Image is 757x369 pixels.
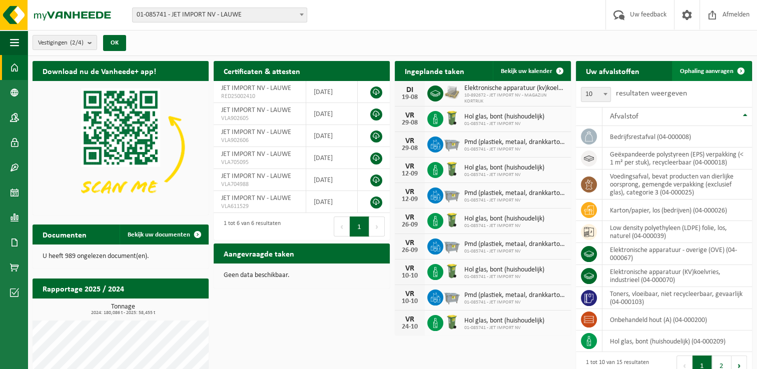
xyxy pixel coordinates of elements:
[306,125,358,147] td: [DATE]
[581,87,610,101] span: 10
[464,84,566,92] span: Elektronische apparatuur (kv)koelvries, industrieel
[464,189,566,197] span: Pmd (plastiek, metaal, drankkartons) (bedrijven)
[219,215,281,237] div: 1 tot 6 van 6 resultaten
[400,111,420,119] div: VR
[602,243,752,265] td: elektronische apparatuur - overige (OVE) (04-000067)
[33,278,134,298] h2: Rapportage 2025 / 2024
[464,299,566,305] span: 01-085741 - JET IMPORT NV
[464,215,544,223] span: Hol glas, bont (huishoudelijk)
[464,113,544,121] span: Hol glas, bont (huishoudelijk)
[581,87,611,102] span: 10
[576,61,649,80] h2: Uw afvalstoffen
[464,164,544,172] span: Hol glas, bont (huishoudelijk)
[306,103,358,125] td: [DATE]
[400,315,420,323] div: VR
[350,216,369,236] button: 1
[464,248,566,254] span: 01-085741 - JET IMPORT NV
[221,114,298,122] span: VLA902605
[120,224,208,244] a: Bekijk uw documenten
[70,39,84,46] count: (2/4)
[443,84,460,101] img: LP-PA-00000-WDN-11
[464,325,544,331] span: 01-085741 - JET IMPORT NV
[134,298,208,318] a: Bekijk rapportage
[38,303,209,315] h3: Tonnage
[38,35,84,50] span: Vestigingen
[400,247,420,254] div: 26-09
[443,211,460,228] img: WB-0140-HPE-GN-50
[334,216,350,236] button: Previous
[306,169,358,191] td: [DATE]
[400,94,420,101] div: 19-08
[672,61,751,81] a: Ophaling aanvragen
[443,160,460,177] img: WB-0140-HPE-GN-50
[400,170,420,177] div: 12-09
[33,224,97,244] h2: Documenten
[400,290,420,298] div: VR
[400,86,420,94] div: DI
[221,180,298,188] span: VLA704988
[400,272,420,279] div: 10-10
[221,202,298,210] span: VLA611529
[464,223,544,229] span: 01-085741 - JET IMPORT NV
[501,68,552,74] span: Bekijk uw kalender
[400,162,420,170] div: VR
[464,92,566,104] span: 10-892672 - JET IMPORT NV - MAGAZIJN KORTRIJK
[221,158,298,166] span: VLA705095
[224,272,380,279] p: Geen data beschikbaar.
[400,137,420,145] div: VR
[221,84,291,92] span: JET IMPORT NV - LAUWE
[400,213,420,221] div: VR
[221,172,291,180] span: JET IMPORT NV - LAUWE
[132,7,307,22] span: 01-085741 - JET IMPORT NV - LAUWE
[464,317,544,325] span: Hol glas, bont (huishoudelijk)
[369,216,385,236] button: Next
[602,126,752,147] td: bedrijfsrestafval (04-000008)
[400,239,420,247] div: VR
[103,35,126,51] button: OK
[602,221,752,243] td: low density polyethyleen (LDPE) folie, los, naturel (04-000039)
[306,81,358,103] td: [DATE]
[400,188,420,196] div: VR
[464,274,544,280] span: 01-085741 - JET IMPORT NV
[443,186,460,203] img: WB-2500-GAL-GY-01
[464,197,566,203] span: 01-085741 - JET IMPORT NV
[133,8,307,22] span: 01-085741 - JET IMPORT NV - LAUWE
[221,106,291,114] span: JET IMPORT NV - LAUWE
[602,265,752,287] td: elektronische apparatuur (KV)koelvries, industrieel (04-000070)
[38,310,209,315] span: 2024: 180,086 t - 2025: 58,455 t
[306,191,358,213] td: [DATE]
[610,112,638,120] span: Afvalstof
[395,61,474,80] h2: Ingeplande taken
[464,146,566,152] span: 01-085741 - JET IMPORT NV
[443,262,460,279] img: WB-0140-HPE-GN-50
[680,68,733,74] span: Ophaling aanvragen
[602,199,752,221] td: karton/papier, los (bedrijven) (04-000026)
[443,288,460,305] img: WB-2500-GAL-GY-01
[464,291,566,299] span: Pmd (plastiek, metaal, drankkartons) (bedrijven)
[33,35,97,50] button: Vestigingen(2/4)
[464,138,566,146] span: Pmd (plastiek, metaal, drankkartons) (bedrijven)
[400,196,420,203] div: 12-09
[602,147,752,169] td: geëxpandeerde polystyreen (EPS) verpakking (< 1 m² per stuk), recycleerbaar (04-000018)
[221,128,291,136] span: JET IMPORT NV - LAUWE
[602,169,752,199] td: voedingsafval, bevat producten van dierlijke oorsprong, gemengde verpakking (exclusief glas), cat...
[221,92,298,100] span: RED25002410
[493,61,570,81] a: Bekijk uw kalender
[602,330,752,352] td: hol glas, bont (huishoudelijk) (04-000209)
[464,240,566,248] span: Pmd (plastiek, metaal, drankkartons) (bedrijven)
[602,309,752,330] td: onbehandeld hout (A) (04-000200)
[464,121,544,127] span: 01-085741 - JET IMPORT NV
[306,147,358,169] td: [DATE]
[400,119,420,126] div: 29-08
[33,81,209,213] img: Download de VHEPlus App
[214,61,310,80] h2: Certificaten & attesten
[400,298,420,305] div: 10-10
[221,136,298,144] span: VLA902606
[443,109,460,126] img: WB-0140-HPE-GN-50
[443,135,460,152] img: WB-2500-GAL-GY-01
[214,243,304,263] h2: Aangevraagde taken
[400,145,420,152] div: 29-08
[443,237,460,254] img: WB-2500-GAL-GY-01
[400,221,420,228] div: 26-09
[221,194,291,202] span: JET IMPORT NV - LAUWE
